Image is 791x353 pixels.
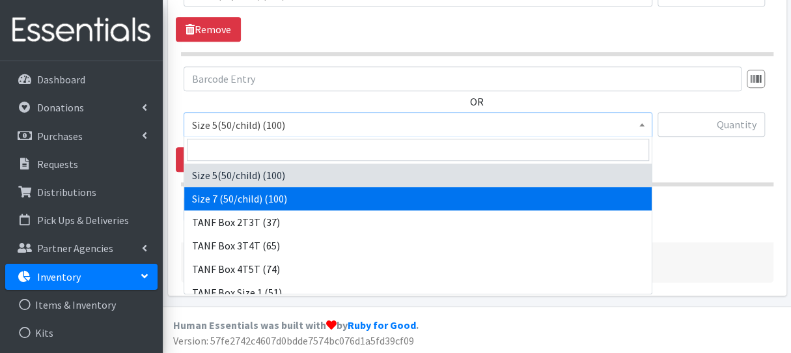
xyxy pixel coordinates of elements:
[37,158,78,171] p: Requests
[176,147,241,172] a: Remove
[184,234,652,257] li: TANF Box 3T4T (65)
[184,112,652,137] span: Size 5(50/child) (100)
[37,101,84,114] p: Donations
[184,163,652,187] li: Size 5(50/child) (100)
[5,320,158,346] a: Kits
[5,151,158,177] a: Requests
[5,94,158,120] a: Donations
[5,264,158,290] a: Inventory
[5,179,158,205] a: Distributions
[184,210,652,234] li: TANF Box 2T3T (37)
[184,257,652,281] li: TANF Box 4T5T (74)
[470,94,484,109] label: OR
[37,242,113,255] p: Partner Agencies
[37,73,85,86] p: Dashboard
[348,318,416,332] a: Ruby for Good
[5,66,158,92] a: Dashboard
[173,334,414,347] span: Version: 57fe2742c4607d0bdde7574bc076d1a5fd39cf09
[192,116,644,134] span: Size 5(50/child) (100)
[658,112,765,137] input: Quantity
[5,123,158,149] a: Purchases
[184,66,742,91] input: Barcode Entry
[5,207,158,233] a: Pick Ups & Deliveries
[173,318,419,332] strong: Human Essentials was built with by .
[184,281,652,304] li: TANF Box Size 1 (51)
[37,214,129,227] p: Pick Ups & Deliveries
[184,187,652,210] li: Size 7 (50/child) (100)
[5,235,158,261] a: Partner Agencies
[176,17,241,42] a: Remove
[5,8,158,52] img: HumanEssentials
[37,186,96,199] p: Distributions
[37,130,83,143] p: Purchases
[5,292,158,318] a: Items & Inventory
[37,270,81,283] p: Inventory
